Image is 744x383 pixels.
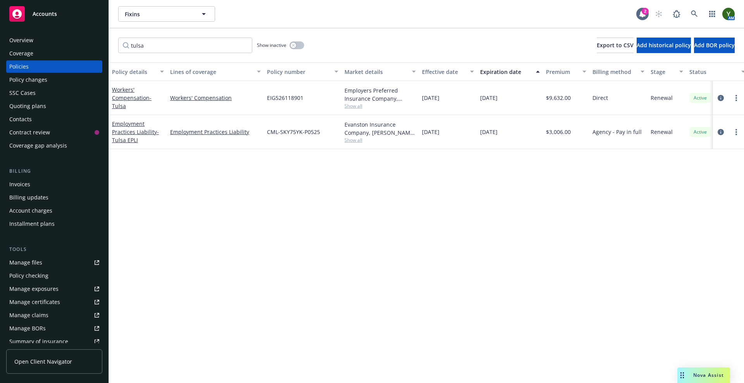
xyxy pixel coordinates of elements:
[732,127,741,137] a: more
[480,128,498,136] span: [DATE]
[9,34,33,46] div: Overview
[9,178,30,191] div: Invoices
[6,100,102,112] a: Quoting plans
[648,62,686,81] button: Stage
[6,47,102,60] a: Coverage
[6,74,102,86] a: Policy changes
[264,62,341,81] button: Policy number
[170,68,252,76] div: Lines of coverage
[687,6,702,22] a: Search
[651,128,673,136] span: Renewal
[9,47,33,60] div: Coverage
[267,94,303,102] span: EIG526118901
[118,38,252,53] input: Filter by keyword...
[732,93,741,103] a: more
[6,283,102,295] a: Manage exposures
[692,129,708,136] span: Active
[33,11,57,17] span: Accounts
[6,218,102,230] a: Installment plans
[9,113,32,125] div: Contacts
[480,94,498,102] span: [DATE]
[6,3,102,25] a: Accounts
[546,128,571,136] span: $3,006.00
[6,60,102,73] a: Policies
[597,38,634,53] button: Export to CSV
[589,62,648,81] button: Billing method
[167,62,264,81] button: Lines of coverage
[6,204,102,217] a: Account charges
[694,38,735,53] button: Add BOR policy
[597,41,634,49] span: Export to CSV
[9,256,42,269] div: Manage files
[6,139,102,152] a: Coverage gap analysis
[9,296,60,308] div: Manage certificates
[344,137,416,143] span: Show all
[592,128,642,136] span: Agency - Pay in full
[9,218,55,230] div: Installment plans
[6,34,102,46] a: Overview
[422,128,439,136] span: [DATE]
[651,6,666,22] a: Start snowing
[419,62,477,81] button: Effective date
[546,68,578,76] div: Premium
[9,335,68,348] div: Summary of insurance
[112,120,159,144] a: Employment Practices Liability
[9,309,48,321] div: Manage claims
[546,94,571,102] span: $9,632.00
[716,93,725,103] a: circleInformation
[422,68,465,76] div: Effective date
[112,68,155,76] div: Policy details
[716,127,725,137] a: circleInformation
[692,94,708,101] span: Active
[344,120,416,137] div: Evanston Insurance Company, [PERSON_NAME] Insurance, RT Specialty Insurance Services, LLC (RSG Sp...
[722,8,735,20] img: photo
[109,62,167,81] button: Policy details
[637,38,691,53] button: Add historical policy
[704,6,720,22] a: Switch app
[592,94,608,102] span: Direct
[9,60,29,73] div: Policies
[6,126,102,139] a: Contract review
[267,128,320,136] span: CML-SKY75YK-P0525
[257,42,286,48] span: Show inactive
[341,62,419,81] button: Market details
[6,113,102,125] a: Contacts
[170,94,261,102] a: Workers' Compensation
[677,368,687,383] div: Drag to move
[6,167,102,175] div: Billing
[344,86,416,103] div: Employers Preferred Insurance Company, Employers Insurance Group
[9,87,36,99] div: SSC Cases
[6,322,102,335] a: Manage BORs
[669,6,684,22] a: Report a Bug
[9,322,46,335] div: Manage BORs
[6,178,102,191] a: Invoices
[693,372,724,378] span: Nova Assist
[651,94,673,102] span: Renewal
[9,74,47,86] div: Policy changes
[125,10,192,18] span: Fixins
[170,128,261,136] a: Employment Practices Liability
[6,246,102,253] div: Tools
[637,41,691,49] span: Add historical policy
[14,357,72,366] span: Open Client Navigator
[9,191,48,204] div: Billing updates
[9,126,50,139] div: Contract review
[592,68,636,76] div: Billing method
[480,68,531,76] div: Expiration date
[344,68,407,76] div: Market details
[6,309,102,321] a: Manage claims
[422,94,439,102] span: [DATE]
[118,6,215,22] button: Fixins
[6,191,102,204] a: Billing updates
[694,41,735,49] span: Add BOR policy
[267,68,330,76] div: Policy number
[642,8,649,15] div: 2
[689,68,737,76] div: Status
[9,270,48,282] div: Policy checking
[9,139,67,152] div: Coverage gap analysis
[9,100,46,112] div: Quoting plans
[6,87,102,99] a: SSC Cases
[9,283,59,295] div: Manage exposures
[543,62,589,81] button: Premium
